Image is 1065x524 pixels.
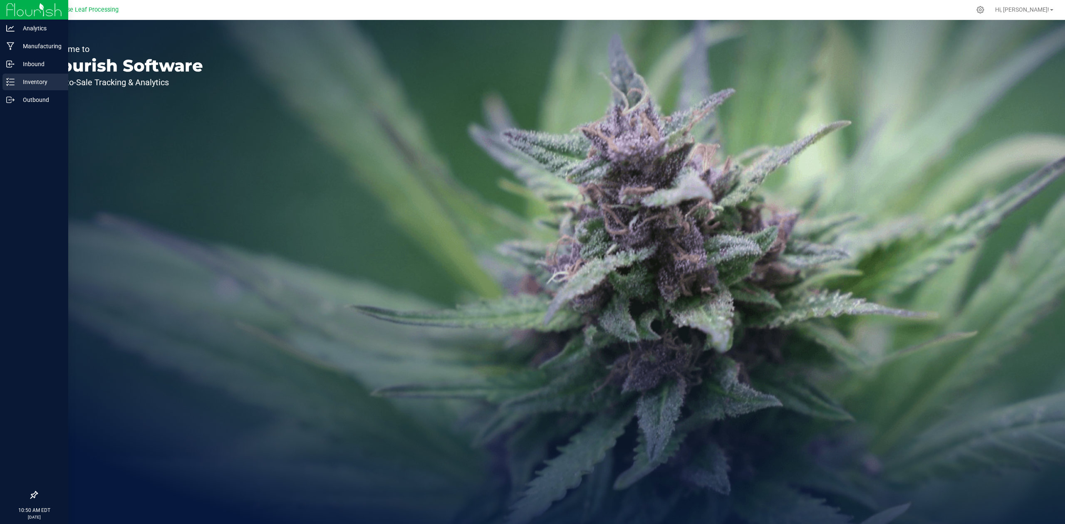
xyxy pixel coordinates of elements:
[15,41,64,51] p: Manufacturing
[15,95,64,105] p: Outbound
[995,6,1049,13] span: Hi, [PERSON_NAME]!
[4,507,64,514] p: 10:50 AM EDT
[15,59,64,69] p: Inbound
[15,23,64,33] p: Analytics
[45,78,203,87] p: Seed-to-Sale Tracking & Analytics
[45,57,203,74] p: Flourish Software
[51,6,119,13] span: Purpose Leaf Processing
[6,60,15,68] inline-svg: Inbound
[6,42,15,50] inline-svg: Manufacturing
[15,77,64,87] p: Inventory
[6,24,15,32] inline-svg: Analytics
[6,96,15,104] inline-svg: Outbound
[4,514,64,520] p: [DATE]
[6,78,15,86] inline-svg: Inventory
[975,6,986,14] div: Manage settings
[45,45,203,53] p: Welcome to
